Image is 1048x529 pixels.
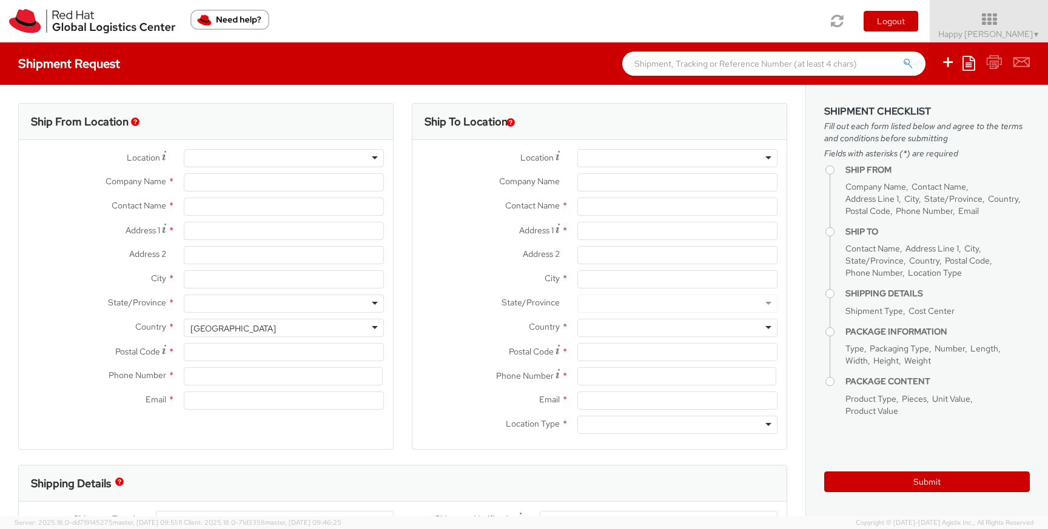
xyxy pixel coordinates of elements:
[73,513,131,527] span: Shipment Type
[505,200,560,211] span: Contact Name
[151,273,166,284] span: City
[845,255,904,266] span: State/Province
[523,248,560,259] span: Address 2
[856,518,1033,528] span: Copyright © [DATE]-[DATE] Agistix Inc., All Rights Reserved
[970,343,998,354] span: Length
[912,181,966,192] span: Contact Name
[873,355,899,366] span: Height
[529,321,560,332] span: Country
[908,267,962,278] span: Location Type
[502,297,560,308] span: State/Province
[519,225,554,236] span: Address 1
[108,297,166,308] span: State/Province
[909,305,955,316] span: Cost Center
[435,513,517,525] span: Shipment Notification
[845,343,864,354] span: Type
[545,273,560,284] span: City
[958,205,979,216] span: Email
[126,225,160,236] span: Address 1
[904,355,931,366] span: Weight
[9,9,175,33] img: rh-logistics-00dfa346123c4ec078e1.svg
[109,370,166,381] span: Phone Number
[845,227,1030,236] h4: Ship To
[824,106,1030,117] h3: Shipment Checklist
[845,355,868,366] span: Width
[622,52,925,76] input: Shipment, Tracking or Reference Number (at least 4 chars)
[106,176,166,187] span: Company Name
[845,267,902,278] span: Phone Number
[845,377,1030,386] h4: Package Content
[845,165,1030,175] h4: Ship From
[845,181,906,192] span: Company Name
[845,243,900,254] span: Contact Name
[113,518,182,527] span: master, [DATE] 09:51:11
[845,205,890,216] span: Postal Code
[824,120,1030,144] span: Fill out each form listed below and agree to the terms and conditions before submitting
[845,289,1030,298] h4: Shipping Details
[845,305,903,316] span: Shipment Type
[864,11,918,32] button: Logout
[31,116,129,128] h3: Ship From Location
[896,205,953,216] span: Phone Number
[988,193,1018,204] span: Country
[845,405,898,416] span: Product Value
[932,393,970,404] span: Unit Value
[845,193,899,204] span: Address Line 1
[924,193,982,204] span: State/Province
[905,243,959,254] span: Address Line 1
[509,346,554,357] span: Postal Code
[506,418,560,429] span: Location Type
[425,116,508,128] h3: Ship To Location
[496,370,554,381] span: Phone Number
[902,393,927,404] span: Pieces
[520,152,554,163] span: Location
[935,343,965,354] span: Number
[824,471,1030,492] button: Submit
[909,255,939,266] span: Country
[184,518,341,527] span: Client: 2025.18.0-71d3358
[18,57,120,70] h4: Shipment Request
[904,193,919,204] span: City
[539,394,560,405] span: Email
[845,327,1030,336] h4: Package Information
[938,28,1040,39] span: Happy [PERSON_NAME]
[265,518,341,527] span: master, [DATE] 09:46:25
[824,147,1030,159] span: Fields with asterisks (*) are required
[15,518,182,527] span: Server: 2025.18.0-dd719145275
[129,248,166,259] span: Address 2
[112,200,166,211] span: Contact Name
[1033,30,1040,39] span: ▼
[499,176,560,187] span: Company Name
[190,10,269,30] button: Need help?
[190,322,276,334] div: [GEOGRAPHIC_DATA]
[945,255,990,266] span: Postal Code
[135,321,166,332] span: Country
[115,346,160,357] span: Postal Code
[31,477,111,490] h3: Shipping Details
[845,393,896,404] span: Product Type
[870,343,929,354] span: Packaging Type
[964,243,979,254] span: City
[146,394,166,405] span: Email
[127,152,160,163] span: Location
